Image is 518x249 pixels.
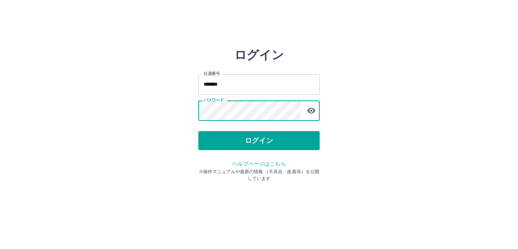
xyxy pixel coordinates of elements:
[204,97,224,103] label: パスワード
[198,131,320,150] button: ログイン
[198,168,320,182] p: ※操作マニュアルや最新の情報 （不具合、改善等）を公開しています
[232,161,286,167] a: ヘルプページはこちら
[234,48,284,62] h2: ログイン
[204,71,220,77] label: 社員番号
